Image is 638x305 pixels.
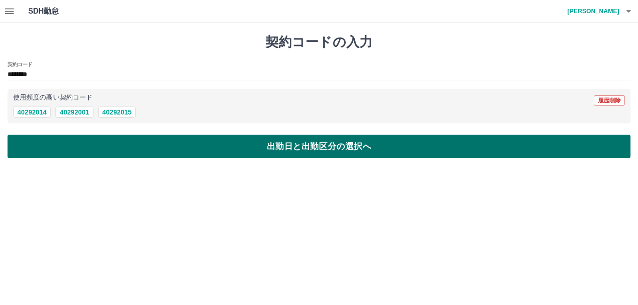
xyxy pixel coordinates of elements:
[13,94,93,101] p: 使用頻度の高い契約コード
[55,107,93,118] button: 40292001
[594,95,625,106] button: 履歴削除
[8,135,630,158] button: 出勤日と出勤区分の選択へ
[13,107,51,118] button: 40292014
[8,61,32,68] h2: 契約コード
[8,34,630,50] h1: 契約コードの入力
[98,107,136,118] button: 40292015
